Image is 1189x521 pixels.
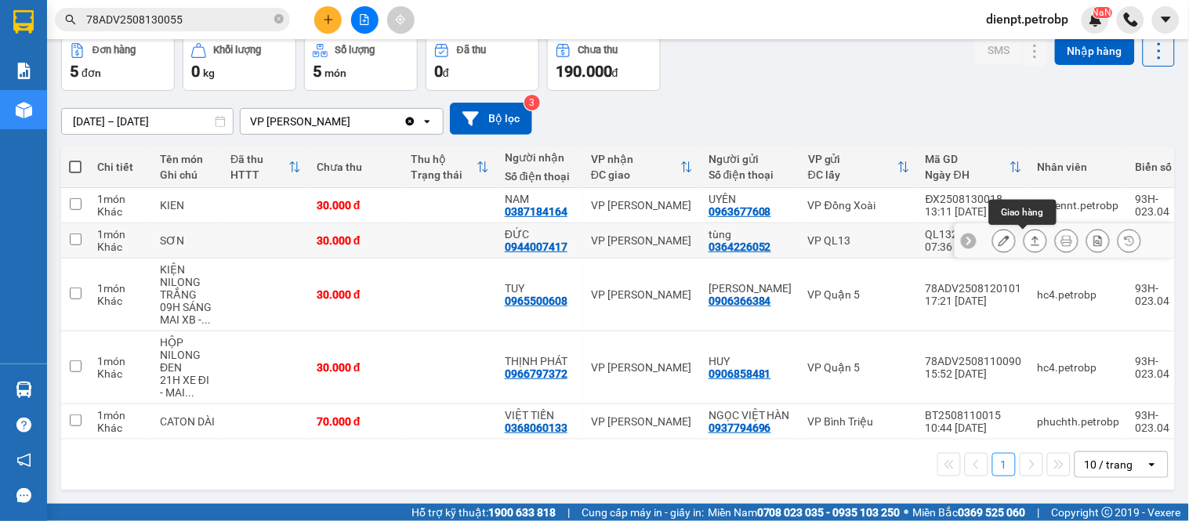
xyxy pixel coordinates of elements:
input: Tìm tên, số ĐT hoặc mã đơn [86,11,271,28]
div: Số điện thoại [505,170,575,183]
div: VP Đồng Xoài [808,199,910,212]
img: logo-vxr [13,10,34,34]
span: close-circle [274,14,284,24]
div: 1 món [97,282,144,295]
button: Khối lượng0kg [183,34,296,91]
span: ... [201,313,211,326]
div: 93H-023.04 [1136,409,1187,434]
div: VP QL13 [808,234,910,247]
div: 1 món [97,409,144,422]
div: 09H SÁNG MAI XB - CHIỀU MAI NHẬN [160,301,215,326]
button: Bộ lọc [450,103,532,135]
span: 5 [70,62,78,81]
img: warehouse-icon [16,102,32,118]
div: 78ADV2508120101 [926,282,1022,295]
button: caret-down [1152,6,1180,34]
button: Chưa thu190.000đ [547,34,661,91]
div: 0364226052 [709,241,771,253]
div: VP [PERSON_NAME] [591,199,693,212]
span: caret-down [1159,13,1173,27]
div: Khác [97,422,144,434]
span: Cung cấp máy in - giấy in: [582,504,704,521]
span: đ [443,67,449,79]
span: 0 [191,62,200,81]
th: Toggle SortBy [403,147,497,188]
div: QL132508130001 [926,228,1022,241]
div: CATON DÀI [160,415,215,428]
span: aim [395,14,406,25]
span: kg [203,67,215,79]
div: VP gửi [808,153,897,165]
strong: 0369 525 060 [959,506,1026,519]
div: 10 / trang [1085,457,1133,472]
div: Khối lượng [214,45,262,56]
div: ĐX2508130018 [926,193,1022,205]
div: Thu hộ [411,153,477,165]
div: Biển số xe [1136,161,1187,173]
div: 1 món [97,228,144,241]
div: KIEN [160,199,215,212]
div: Giao hàng [989,200,1057,225]
div: NGỌC VIỆT HÀN [709,409,792,422]
div: UYÊN [709,193,792,205]
div: SƠN [160,234,215,247]
img: solution-icon [16,63,32,79]
div: tùng [709,228,792,241]
span: đơn [82,67,101,79]
div: 30.000 đ [317,199,395,212]
div: VP [PERSON_NAME] [591,288,693,301]
div: 93H-023.04 [1136,282,1187,307]
div: hc4.petrobp [1038,288,1120,301]
div: 07:36 [DATE] [926,241,1022,253]
div: Số điện thoại [709,168,792,181]
div: KIỆN NILONG TRẮNG [160,263,215,301]
div: 0906366384 [709,295,771,307]
div: Trạng thái [411,168,477,181]
input: Select a date range. [62,109,233,134]
div: Đã thu [457,45,486,56]
span: | [567,504,570,521]
th: Toggle SortBy [583,147,701,188]
div: ĐC lấy [808,168,897,181]
div: VP [PERSON_NAME] [250,114,350,129]
sup: 3 [524,95,540,110]
span: question-circle [16,418,31,432]
div: HỘP NILONG ĐEN [160,336,215,374]
span: message [16,488,31,503]
span: 0 [434,62,443,81]
span: ⚪️ [904,509,909,516]
div: 0965500608 [505,295,567,307]
div: VP [PERSON_NAME] [591,361,693,374]
span: 190.000 [556,62,612,81]
span: close-circle [274,13,284,27]
span: dienpt.petrobp [974,9,1082,29]
div: 0944007417 [505,241,567,253]
div: Người gửi [709,153,792,165]
button: aim [387,6,415,34]
img: phone-icon [1124,13,1138,27]
div: BT2508110015 [926,409,1022,422]
div: 0368060133 [505,422,567,434]
button: plus [314,6,342,34]
div: THỊNH PHÁT [505,355,575,367]
button: Đơn hàng5đơn [61,34,175,91]
div: Khác [97,295,144,307]
div: 13:11 [DATE] [926,205,1022,218]
div: 1 món [97,355,144,367]
div: 15:52 [DATE] [926,367,1022,380]
div: 0906858481 [709,367,771,380]
div: QUỲNH ANH [709,282,792,295]
button: Số lượng5món [304,34,418,91]
button: SMS [975,36,1022,64]
div: Khác [97,205,144,218]
span: notification [16,453,31,468]
div: 30.000 đ [317,288,395,301]
div: Tên món [160,153,215,165]
span: plus [323,14,334,25]
span: Hỗ trợ kỹ thuật: [411,504,556,521]
img: warehouse-icon [16,382,32,398]
div: 1 món [97,193,144,205]
div: 93H-023.04 [1136,355,1187,380]
th: Toggle SortBy [223,147,309,188]
button: 1 [992,453,1016,476]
